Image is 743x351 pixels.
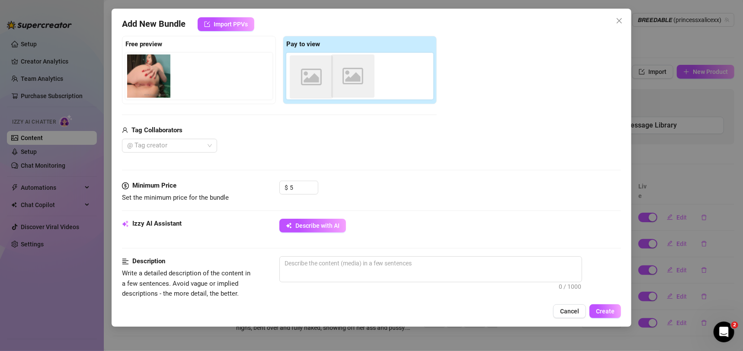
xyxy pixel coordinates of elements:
span: user [122,125,128,136]
span: Describe with AI [295,222,339,229]
span: close [616,17,623,24]
span: Close [612,17,626,24]
span: Add New Bundle [122,17,186,31]
span: Create [596,308,615,315]
button: Import PPVs [198,17,254,31]
button: Describe with AI [279,219,346,233]
span: Set the minimum price for the bundle [122,194,229,201]
strong: Description [132,257,165,265]
span: import [204,21,210,27]
strong: Minimum Price [132,182,176,189]
span: 2 [731,322,738,329]
strong: Free preview [125,40,162,48]
button: Create [589,304,621,318]
span: align-left [122,256,129,267]
strong: Izzy AI Assistant [132,220,182,227]
span: dollar [122,181,129,191]
iframe: Intercom live chat [714,322,734,342]
strong: Pay to view [286,40,320,48]
button: Cancel [553,304,586,318]
span: Cancel [560,308,579,315]
span: Import PPVs [214,21,248,28]
span: Write a detailed description of the content in a few sentences. Avoid vague or implied descriptio... [122,269,251,318]
strong: Tag Collaborators [131,126,183,134]
button: Close [612,14,626,28]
